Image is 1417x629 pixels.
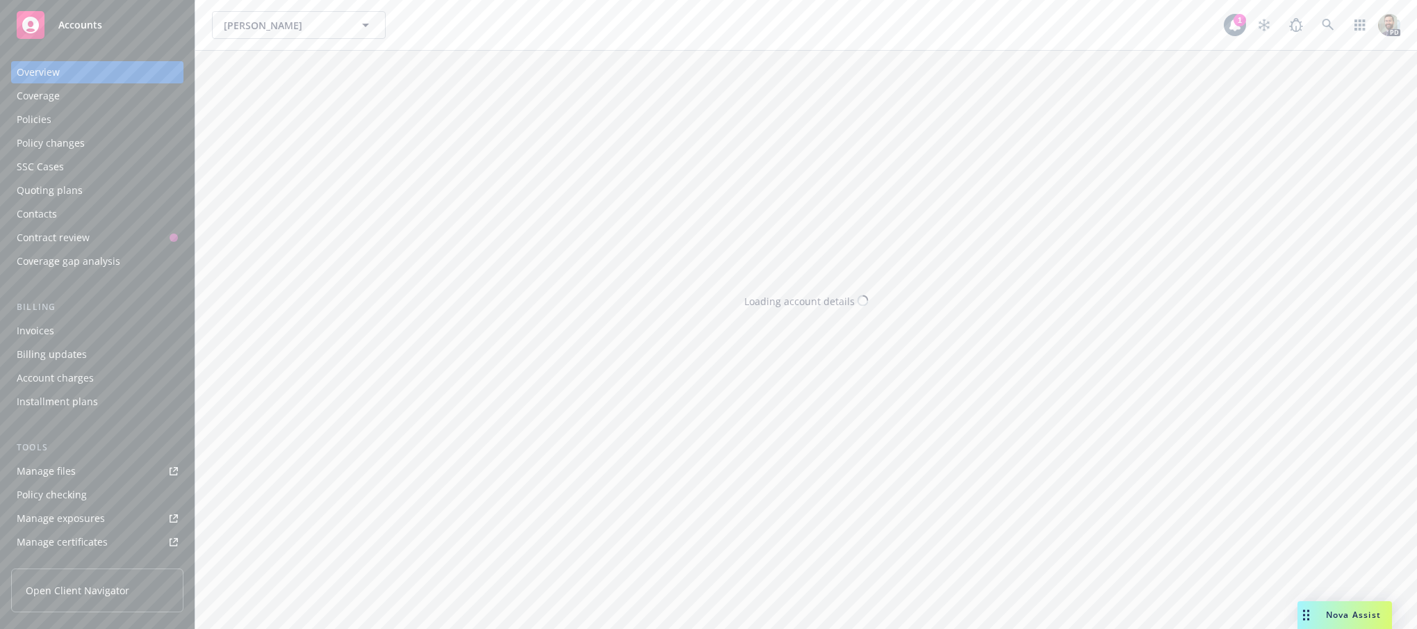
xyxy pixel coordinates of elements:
a: Contract review [11,227,183,249]
a: Policy changes [11,132,183,154]
div: Policy checking [17,484,87,506]
a: Stop snowing [1250,11,1278,39]
div: Manage files [17,460,76,482]
a: SSC Cases [11,156,183,178]
div: Installment plans [17,391,98,413]
div: Billing [11,300,183,314]
a: Manage BORs [11,555,183,577]
a: Manage certificates [11,531,183,553]
a: Coverage [11,85,183,107]
img: photo [1378,14,1400,36]
div: Quoting plans [17,179,83,202]
a: Switch app [1346,11,1374,39]
a: Overview [11,61,183,83]
div: Invoices [17,320,54,342]
a: Policy checking [11,484,183,506]
span: Open Client Navigator [26,583,129,598]
div: SSC Cases [17,156,64,178]
a: Manage exposures [11,507,183,530]
div: Contract review [17,227,90,249]
div: Policy changes [17,132,85,154]
div: Manage BORs [17,555,82,577]
a: Billing updates [11,343,183,366]
div: Billing updates [17,343,87,366]
div: Loading account details [744,293,855,308]
a: Installment plans [11,391,183,413]
div: 1 [1234,14,1246,26]
a: Manage files [11,460,183,482]
div: Drag to move [1297,601,1315,629]
a: Report a Bug [1282,11,1310,39]
div: Manage certificates [17,531,108,553]
a: Quoting plans [11,179,183,202]
span: Nova Assist [1326,609,1381,621]
button: Nova Assist [1297,601,1392,629]
span: [PERSON_NAME] [224,18,344,33]
a: Search [1314,11,1342,39]
div: Policies [17,108,51,131]
div: Coverage [17,85,60,107]
a: Accounts [11,6,183,44]
div: Manage exposures [17,507,105,530]
a: Coverage gap analysis [11,250,183,272]
div: Account charges [17,367,94,389]
a: Policies [11,108,183,131]
a: Account charges [11,367,183,389]
div: Tools [11,441,183,455]
span: Accounts [58,19,102,31]
button: [PERSON_NAME] [212,11,386,39]
div: Contacts [17,203,57,225]
a: Contacts [11,203,183,225]
div: Coverage gap analysis [17,250,120,272]
div: Overview [17,61,60,83]
a: Invoices [11,320,183,342]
